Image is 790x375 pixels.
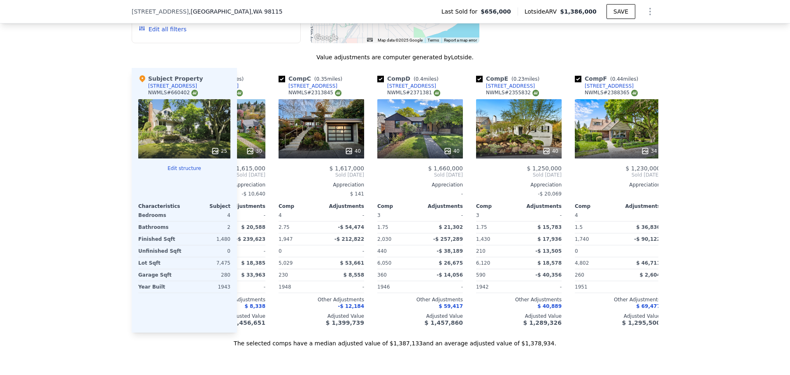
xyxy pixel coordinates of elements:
div: Adjustments [618,203,660,210]
span: Last Sold for [441,7,481,16]
div: NWMLS # 2371381 [387,89,440,96]
div: 2.75 [279,221,320,233]
div: Unfinished Sqft [138,245,183,257]
div: Garage Sqft [138,269,183,281]
div: - [619,210,660,221]
span: 4,802 [575,260,589,266]
a: Open this area in Google Maps (opens a new window) [313,33,340,43]
span: 260 [575,272,584,278]
span: $ 1,399,739 [326,319,364,326]
span: 0.4 [416,76,423,82]
div: Adjustments [321,203,364,210]
span: 3 [476,212,479,218]
span: $ 59,417 [439,303,463,309]
span: -$ 239,623 [236,236,265,242]
span: 1,740 [575,236,589,242]
button: Edit all filters [139,25,186,33]
span: $ 2,604 [640,272,660,278]
span: 440 [377,248,387,254]
div: NWMLS # 2388365 [585,89,638,96]
div: 1.75 [476,221,517,233]
button: Keyboard shortcuts [367,38,373,42]
span: $ 53,661 [340,260,364,266]
span: 2,030 [377,236,391,242]
span: $ 1,660,000 [428,165,463,172]
div: Adjusted Value [476,313,562,319]
div: Bathrooms [138,221,183,233]
span: , WA 98115 [251,8,282,15]
div: Appreciation [575,182,660,188]
span: 3 [377,212,381,218]
span: $ 1,456,651 [227,319,265,326]
span: $ 1,457,860 [425,319,463,326]
span: 1,430 [476,236,490,242]
div: Comp C [279,75,346,83]
div: 1946 [377,281,418,293]
div: - [377,188,463,200]
span: $ 1,617,000 [329,165,364,172]
span: $ 15,783 [537,224,562,230]
div: NWMLS # 2355832 [486,89,539,96]
span: $ 26,675 [439,260,463,266]
div: The selected comps have a median adjusted value of $1,387,133 and an average adjusted value of $1... [132,333,658,347]
span: ( miles) [508,76,543,82]
div: 1943 [186,281,230,293]
div: 40 [542,147,558,155]
span: $ 18,385 [241,260,265,266]
img: NWMLS Logo [434,90,440,96]
div: Finished Sqft [138,233,183,245]
button: Show Options [642,3,658,20]
span: Sold [DATE] [575,172,660,178]
div: 1948 [279,281,320,293]
span: -$ 38,189 [437,248,463,254]
div: Other Adjustments [279,296,364,303]
div: Comp D [377,75,442,83]
span: $656,000 [481,7,511,16]
span: -$ 54,474 [338,224,364,230]
div: - [619,245,660,257]
div: Other Adjustments [377,296,463,303]
img: NWMLS Logo [236,90,243,96]
div: 40 [345,147,361,155]
span: ( miles) [607,76,641,82]
a: Terms (opens in new tab) [428,38,439,42]
span: $ 69,477 [636,303,660,309]
div: 1.5 [575,221,616,233]
span: 0.44 [612,76,623,82]
span: [STREET_ADDRESS] [132,7,189,16]
div: Comp [377,203,420,210]
span: 230 [279,272,288,278]
div: Comp E [476,75,543,83]
span: -$ 14,056 [437,272,463,278]
div: - [422,281,463,293]
span: 0.23 [513,76,525,82]
a: [STREET_ADDRESS] [377,83,436,89]
div: - [323,281,364,293]
span: $ 1,289,326 [523,319,562,326]
span: -$ 10,640 [242,191,265,197]
span: -$ 12,184 [338,303,364,309]
span: -$ 20,069 [538,191,562,197]
a: Report a map error [444,38,477,42]
div: NWMLS # 2313845 [288,89,342,96]
div: Value adjustments are computer generated by Lotside . [132,53,658,61]
div: 30 [246,147,262,155]
div: - [323,210,364,221]
span: 0 [279,248,282,254]
span: 360 [377,272,387,278]
span: 4 [279,212,282,218]
div: 1942 [476,281,517,293]
div: 1.75 [377,221,418,233]
span: $ 1,230,000 [625,165,660,172]
div: Bedrooms [138,210,183,221]
div: Appreciation [476,182,562,188]
span: $ 1,295,500 [622,319,660,326]
span: $ 1,250,000 [527,165,562,172]
span: 0 [575,248,578,254]
div: - [520,281,562,293]
span: -$ 212,822 [335,236,364,242]
div: - [224,281,265,293]
button: SAVE [606,4,635,19]
span: ( miles) [410,76,441,82]
div: Other Adjustments [476,296,562,303]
